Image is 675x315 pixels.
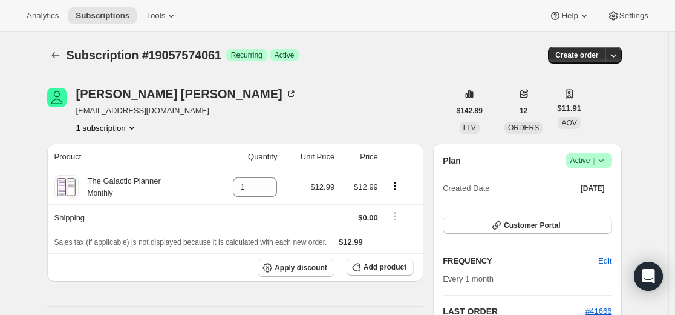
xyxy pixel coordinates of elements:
button: [DATE] [573,180,612,197]
span: Tools [146,11,165,21]
button: Customer Portal [443,217,611,234]
button: Settings [600,7,656,24]
h2: FREQUENCY [443,255,598,267]
span: Apply discount [275,263,327,273]
span: Create order [555,50,598,60]
button: Product actions [385,179,405,193]
button: Add product [347,259,414,276]
th: Unit Price [281,144,338,170]
span: $12.99 [310,182,334,191]
th: Price [338,144,382,170]
small: Monthly [88,189,113,197]
th: Product [47,144,210,170]
button: 12 [512,102,535,119]
button: Shipping actions [385,210,405,223]
button: Create order [548,47,605,64]
h2: Plan [443,154,461,167]
div: The Galactic Planner [79,175,161,199]
span: Settings [619,11,648,21]
th: Shipping [47,204,210,231]
span: Edit [598,255,611,267]
div: [PERSON_NAME] [PERSON_NAME] [76,88,297,100]
span: Customer Portal [504,220,560,230]
button: Subscriptions [47,47,64,64]
span: Analytics [27,11,59,21]
button: Apply discount [258,259,334,277]
span: Subscription #19057574061 [67,48,221,62]
span: [EMAIL_ADDRESS][DOMAIN_NAME] [76,105,297,117]
button: Help [542,7,597,24]
button: Tools [139,7,184,24]
button: Subscriptions [68,7,137,24]
span: AOV [561,119,576,127]
span: $142.89 [457,106,483,116]
span: Active [570,154,607,167]
span: $11.91 [557,102,581,114]
th: Quantity [210,144,281,170]
button: Product actions [76,122,138,134]
span: Subscriptions [76,11,129,21]
span: Created Date [443,182,489,194]
button: Edit [591,251,619,271]
span: Linda Baumert [47,88,67,107]
span: $0.00 [358,213,378,222]
span: Recurring [231,50,262,60]
span: ORDERS [508,124,539,132]
div: Open Intercom Messenger [634,262,663,291]
span: Active [275,50,295,60]
button: $142.89 [449,102,490,119]
span: Sales tax (if applicable) is not displayed because it is calculated with each new order. [54,238,327,247]
img: product img [56,175,77,199]
span: $12.99 [339,237,363,247]
span: 12 [520,106,527,116]
span: LTV [463,124,476,132]
span: [DATE] [581,184,605,193]
span: $12.99 [354,182,378,191]
span: Every 1 month [443,274,494,283]
span: | [593,156,595,165]
span: Help [561,11,578,21]
span: Add product [364,262,406,272]
button: Analytics [19,7,66,24]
